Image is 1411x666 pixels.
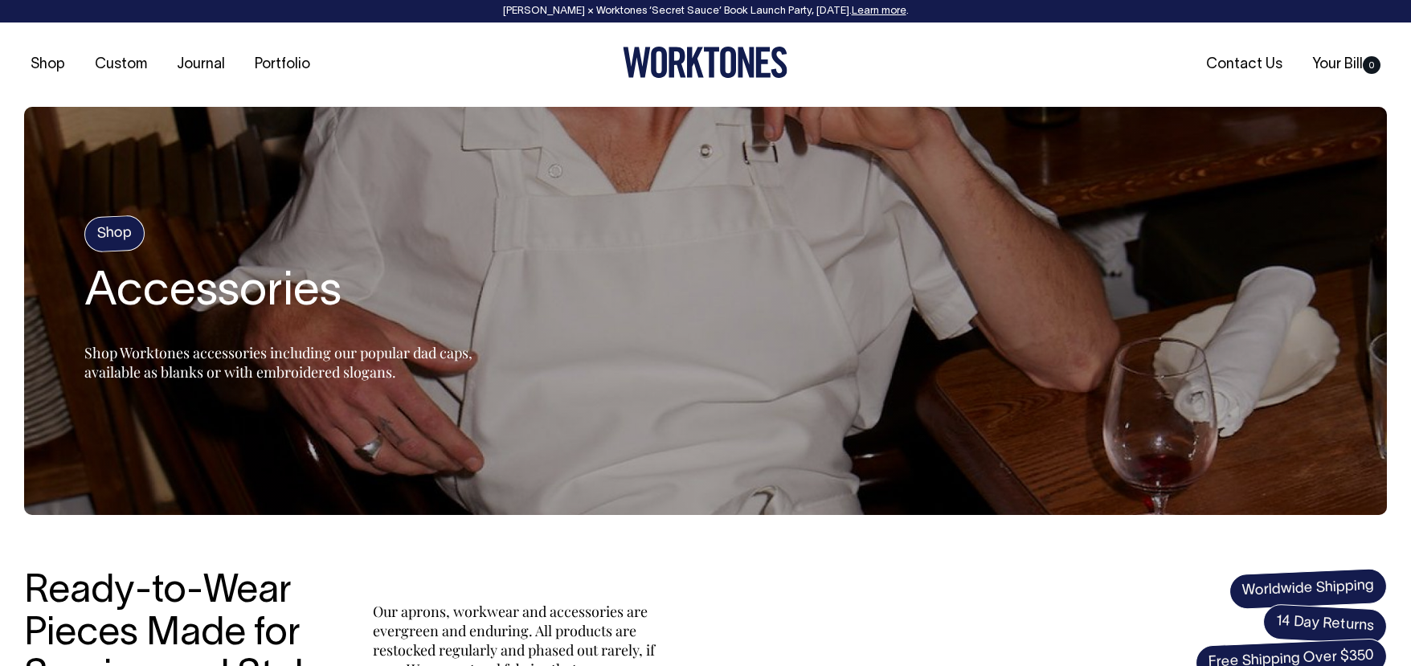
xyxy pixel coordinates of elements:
[24,51,72,78] a: Shop
[84,343,472,382] span: Shop Worktones accessories including our popular dad caps, available as blanks or with embroidere...
[170,51,231,78] a: Journal
[1229,568,1388,610] span: Worldwide Shipping
[84,268,486,319] h2: Accessories
[1200,51,1289,78] a: Contact Us
[16,6,1395,17] div: [PERSON_NAME] × Worktones ‘Secret Sauce’ Book Launch Party, [DATE]. .
[1306,51,1387,78] a: Your Bill0
[88,51,153,78] a: Custom
[84,215,145,253] h4: Shop
[1262,603,1388,645] span: 14 Day Returns
[852,6,906,16] a: Learn more
[1363,56,1380,74] span: 0
[248,51,317,78] a: Portfolio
